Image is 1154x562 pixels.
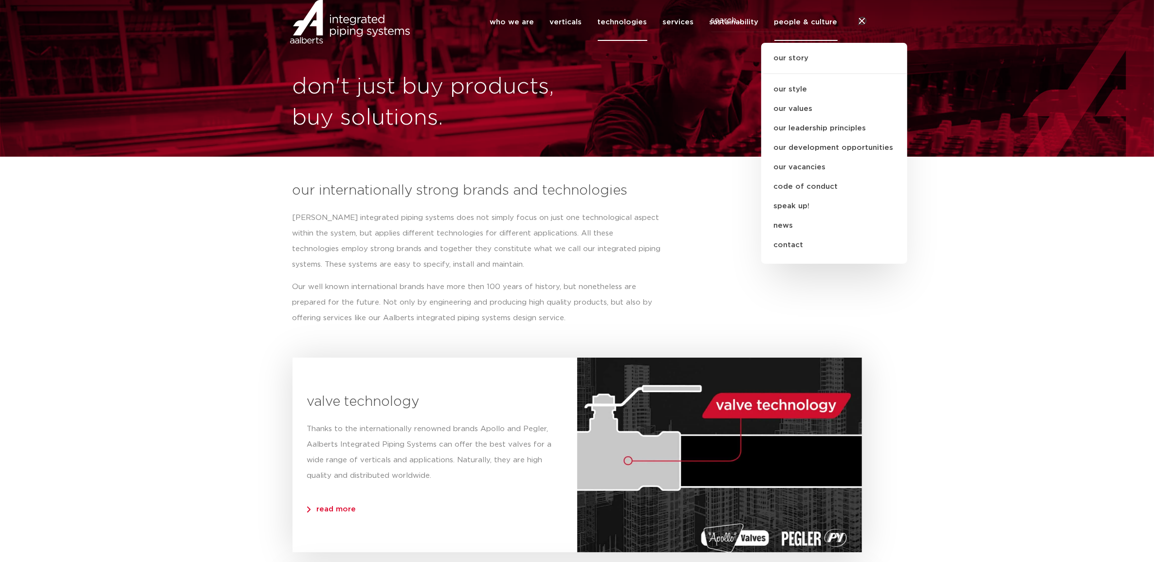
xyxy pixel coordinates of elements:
[761,177,907,197] a: code of conduct
[293,210,663,272] p: [PERSON_NAME] integrated piping systems does not simply focus on just one technological aspect wi...
[774,3,838,41] a: people & culture
[761,53,907,74] a: our story
[293,279,663,326] p: Our well known international brands have more then 100 years of history, but nonetheless are prep...
[761,197,907,216] a: speak up!
[307,421,563,484] p: Thanks to the internationally renowned brands Apollo and Pegler, Aalberts Integrated Piping Syste...
[710,3,759,41] a: sustainability
[490,3,534,41] a: who we are
[550,3,582,41] a: verticals
[761,236,907,255] a: contact
[761,99,907,119] a: our values
[293,181,862,200] h3: our internationally strong brands and technologies
[761,43,907,264] ul: people & culture
[663,3,694,41] a: services
[761,158,907,177] a: our vacancies
[307,392,563,412] h3: valve technology
[490,3,838,41] nav: Menu
[293,72,572,134] h1: don't just buy products, buy solutions.
[307,506,356,513] span: read more
[761,138,907,158] a: our development opportunities
[761,216,907,236] a: news
[307,501,371,513] a: read more
[598,3,647,41] a: technologies
[761,119,907,138] a: our leadership principles
[761,80,907,99] a: our style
